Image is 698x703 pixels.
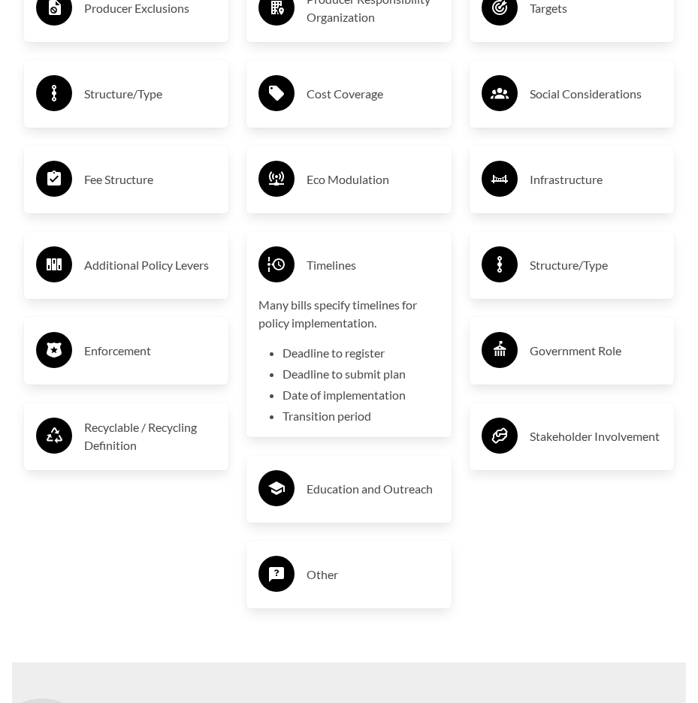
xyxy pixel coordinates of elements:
[530,167,662,192] h3: Infrastructure
[258,296,439,332] p: Many bills specify timelines for policy implementation.
[307,82,439,106] h3: Cost Coverage
[307,477,439,501] h3: Education and Outreach
[530,339,662,363] h3: Government Role
[283,407,439,425] li: Transition period
[84,418,216,454] h3: Recyclable / Recycling Definition
[84,339,216,363] h3: Enforcement
[530,424,662,448] h3: Stakeholder Involvement
[283,386,439,404] li: Date of implementation
[530,82,662,106] h3: Social Considerations
[307,563,439,587] h3: Other
[84,253,216,277] h3: Additional Policy Levers
[84,82,216,106] h3: Structure/Type
[84,167,216,192] h3: Fee Structure
[307,253,439,277] h3: Timelines
[283,344,439,362] li: Deadline to register
[530,253,662,277] h3: Structure/Type
[283,365,439,383] li: Deadline to submit plan
[307,167,439,192] h3: Eco Modulation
